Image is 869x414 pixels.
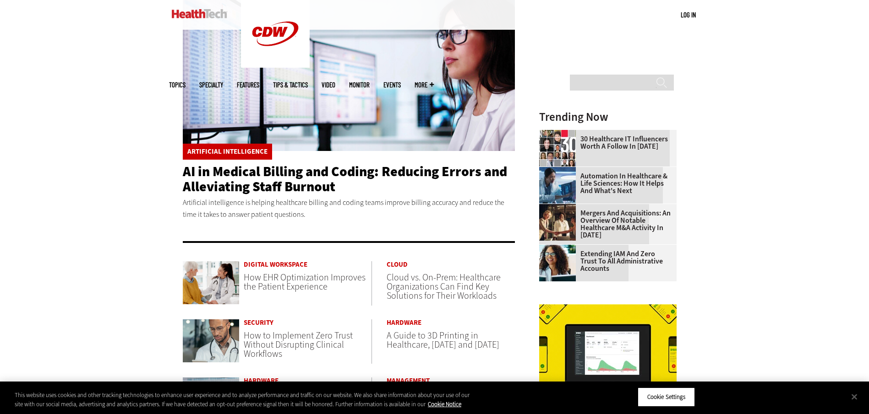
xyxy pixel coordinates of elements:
a: CDW [241,60,310,70]
button: Cookie Settings [638,387,695,407]
a: Management [387,377,515,384]
a: Hardware [244,377,372,384]
img: Administrative assistant [539,245,576,281]
img: business leaders shake hands in conference room [539,204,576,241]
a: Hardware [387,319,515,326]
a: Tips & Tactics [273,81,308,88]
a: Video [322,81,335,88]
a: collage of influencers [539,130,580,137]
a: Cloud [387,261,515,268]
button: Close [844,387,864,407]
a: MonITor [349,81,370,88]
a: Automation in Healthcare & Life Sciences: How It Helps and What's Next [539,172,671,194]
a: A Guide to 3D Printing in Healthcare, [DATE] and [DATE] [387,329,499,351]
span: Specialty [199,81,223,88]
a: Artificial Intelligence [187,148,268,155]
img: Doctor using tablet computer [183,319,240,362]
a: Features [237,81,259,88]
a: business leaders shake hands in conference room [539,204,580,211]
a: medical researchers looks at images on a monitor in a lab [539,167,580,174]
a: 30 Healthcare IT Influencers Worth a Follow in [DATE] [539,135,671,150]
img: Cisco Duo [539,304,677,407]
img: medical researchers looks at images on a monitor in a lab [539,167,576,204]
img: Home [172,9,227,18]
a: Digital Workspace [244,261,372,268]
a: Log in [681,11,696,19]
img: doctor gives patient full attention [183,261,240,304]
span: Topics [169,81,186,88]
a: Mergers and Acquisitions: An Overview of Notable Healthcare M&A Activity in [DATE] [539,210,671,239]
a: Events [383,81,401,88]
a: Cloud vs. On-Prem: Healthcare Organizations Can Find Key Solutions for Their Workloads [387,271,501,302]
a: How EHR Optimization Improves the Patient Experience [244,271,366,293]
a: AI in Medical Billing and Coding: Reducing Errors and Alleviating Staff Burnout [183,162,507,196]
a: Extending IAM and Zero Trust to All Administrative Accounts [539,250,671,272]
p: Artificial intelligence is helping healthcare billing and coding teams improve billing accuracy a... [183,197,515,220]
a: How to Implement Zero Trust Without Disrupting Clinical Workflows [244,329,353,360]
img: collage of influencers [539,130,576,167]
a: Administrative assistant [539,245,580,252]
h3: Trending Now [539,111,677,123]
div: User menu [681,10,696,20]
div: This website uses cookies and other tracking technologies to enhance user experience and to analy... [15,391,478,409]
a: Security [244,319,372,326]
a: More information about your privacy [428,400,461,408]
span: More [415,81,434,88]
